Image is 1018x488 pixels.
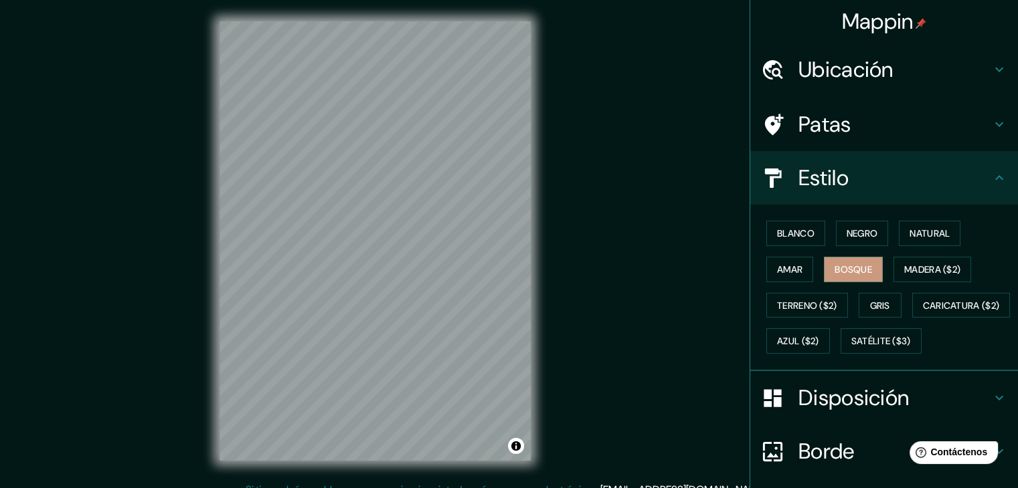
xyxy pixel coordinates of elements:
font: Natural [910,227,950,239]
button: Negro [836,221,889,246]
img: pin-icon.png [916,18,926,29]
button: Madera ($2) [894,257,971,282]
div: Ubicación [750,43,1018,96]
font: Madera ($2) [904,263,960,275]
font: Estilo [798,164,849,192]
font: Negro [847,227,878,239]
font: Blanco [777,227,815,239]
font: Mappin [842,7,914,35]
font: Gris [870,299,890,312]
button: Bosque [824,257,883,282]
font: Satélite ($3) [851,336,911,348]
div: Estilo [750,151,1018,205]
font: Terreno ($2) [777,299,837,312]
button: Activar o desactivar atribución [508,438,524,454]
font: Ubicación [798,55,894,84]
div: Disposición [750,371,1018,424]
div: Borde [750,424,1018,478]
div: Patas [750,98,1018,151]
button: Blanco [766,221,825,246]
button: Satélite ($3) [841,328,922,354]
button: Terreno ($2) [766,293,848,318]
font: Bosque [835,263,872,275]
font: Amar [777,263,802,275]
button: Azul ($2) [766,328,830,354]
font: Borde [798,437,855,465]
canvas: Mapa [220,21,531,461]
font: Caricatura ($2) [923,299,1000,312]
font: Disposición [798,384,909,412]
button: Caricatura ($2) [912,293,1011,318]
font: Patas [798,110,851,138]
iframe: Lanzador de widgets de ayuda [899,436,1003,473]
button: Gris [859,293,902,318]
font: Azul ($2) [777,336,819,348]
button: Natural [899,221,960,246]
button: Amar [766,257,813,282]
